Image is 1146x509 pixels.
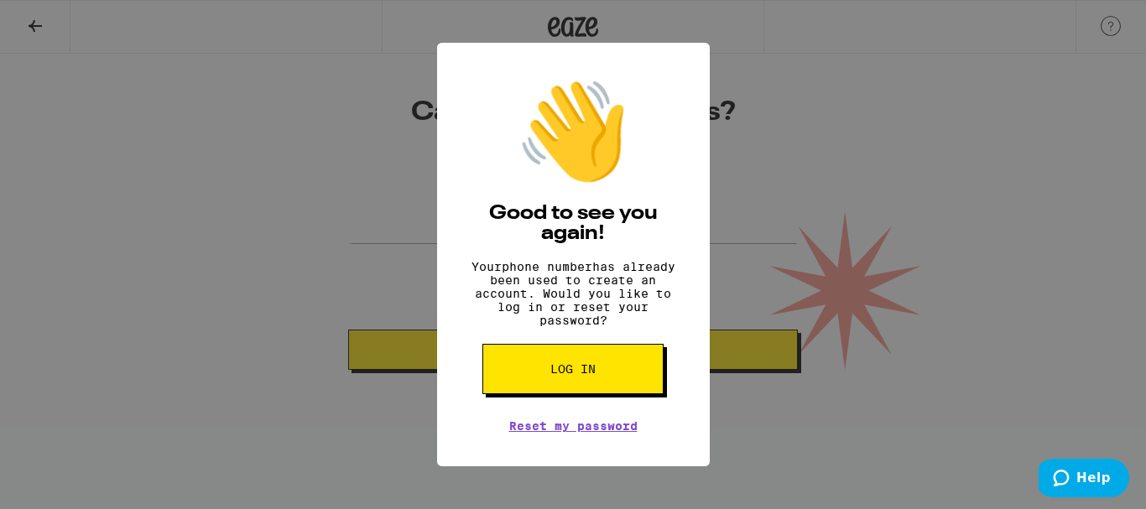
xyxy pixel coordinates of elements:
h2: Good to see you again! [462,204,685,244]
p: Your phone number has already been used to create an account. Would you like to log in or reset y... [462,260,685,327]
span: Log in [550,363,596,375]
iframe: Opens a widget where you can find more information [1039,459,1129,501]
button: Log in [482,344,664,394]
a: Reset my password [509,419,638,433]
div: 👋 [514,76,632,187]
